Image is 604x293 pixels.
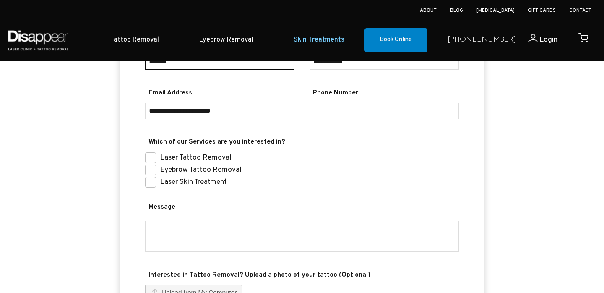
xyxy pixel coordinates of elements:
span: Phone Number [310,87,459,99]
label: Laser Tattoo Removal [160,153,232,162]
a: Skin Treatments [273,27,364,53]
a: About [420,7,437,14]
a: Tattoo Removal [90,27,179,53]
span: Interested in Tattoo Removal? Upload a photo of your tattoo (Optional) [145,269,459,281]
a: Contact [569,7,591,14]
input: Email Address [145,103,294,119]
img: Disappear - Laser Clinic and Tattoo Removal Services in Sydney, Australia [6,25,70,55]
span: Login [539,35,557,44]
a: Gift Cards [528,7,556,14]
textarea: Message [145,221,459,252]
span: Which of our Services are you interested in? [145,136,459,148]
a: Blog [450,7,463,14]
label: Laser Skin Treatment [160,177,227,187]
a: Book Online [364,28,427,52]
input: Phone Number [310,103,459,119]
a: Eyebrow Removal [179,27,273,53]
label: Eyebrow Tattoo Removal [160,165,242,175]
a: [MEDICAL_DATA] [476,7,515,14]
input: Full Name [145,53,294,70]
span: Email Address [145,87,294,99]
span: Message [145,201,459,213]
a: Login [516,34,557,46]
a: [PHONE_NUMBER] [448,34,516,46]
